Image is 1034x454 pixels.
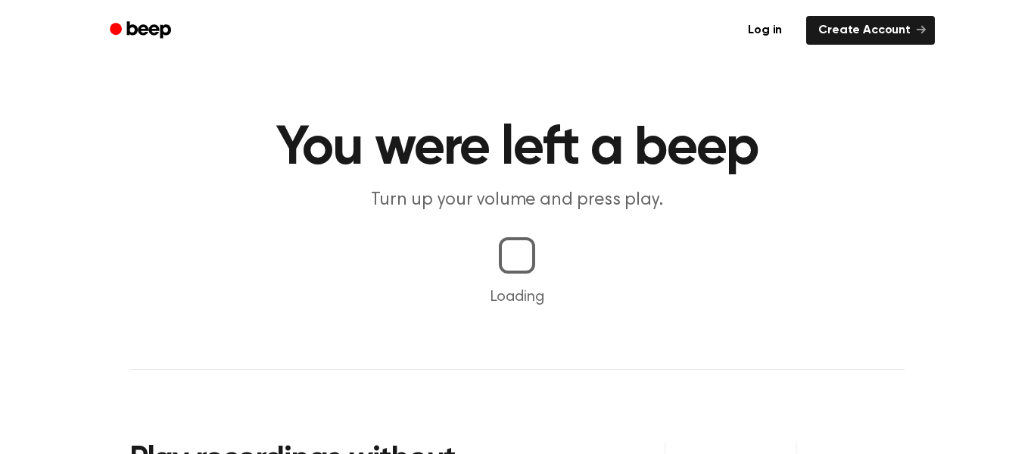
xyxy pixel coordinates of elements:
[226,188,808,213] p: Turn up your volume and press play.
[18,286,1016,308] p: Loading
[129,121,905,176] h1: You were left a beep
[99,16,185,45] a: Beep
[733,13,797,48] a: Log in
[806,16,935,45] a: Create Account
